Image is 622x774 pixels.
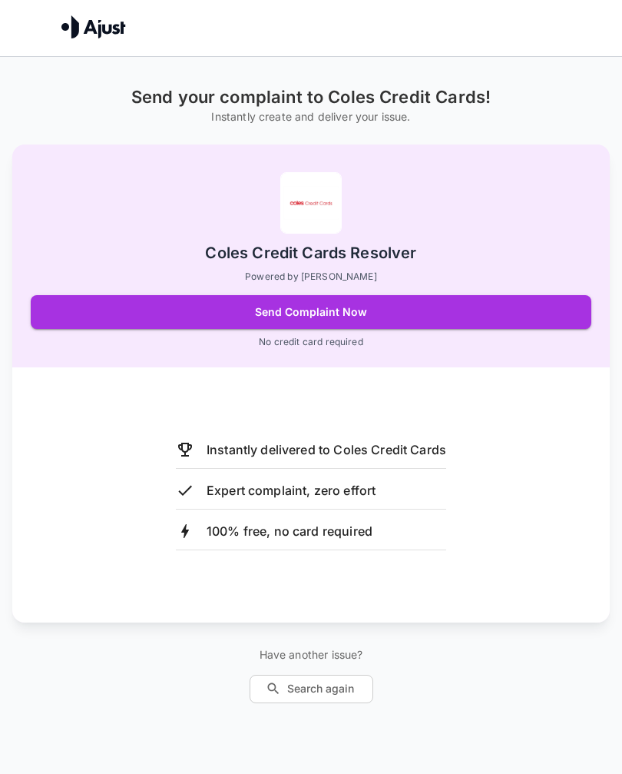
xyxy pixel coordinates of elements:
p: Expert complaint, zero effort [207,481,376,500]
button: Send Complaint Now [31,295,591,329]
p: Instantly delivered to Coles Credit Cards [207,440,446,459]
img: Coles Credit Cards [280,172,342,234]
h6: Instantly create and deliver your issue. [131,108,491,127]
p: Powered by [PERSON_NAME] [245,270,377,283]
h1: Send your complaint to Coles Credit Cards! [131,88,491,108]
p: Have another issue? [250,647,373,663]
button: Search again [250,675,373,703]
h2: Coles Credit Cards Resolver [205,243,416,264]
p: No credit card required [259,335,362,349]
p: 100% free, no card required [207,522,372,540]
img: Ajust [61,15,126,38]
